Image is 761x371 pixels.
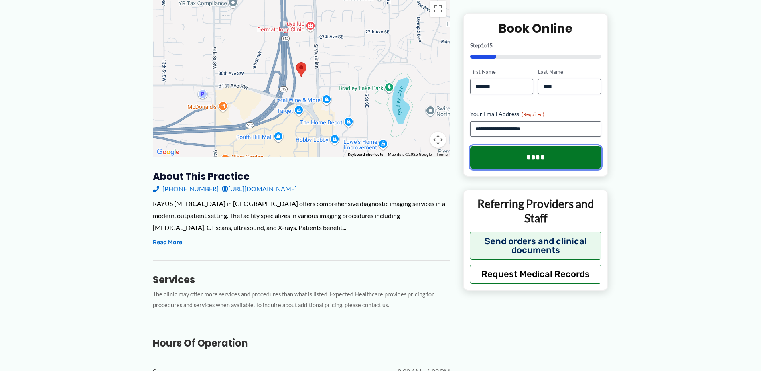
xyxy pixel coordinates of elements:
h3: Services [153,273,450,286]
label: Your Email Address [470,110,601,118]
span: 1 [481,41,484,48]
span: 5 [489,41,493,48]
button: Read More [153,238,182,247]
p: The clinic may offer more services and procedures than what is listed. Expected Healthcare provid... [153,289,450,311]
a: [URL][DOMAIN_NAME] [222,183,297,195]
a: Terms (opens in new tab) [436,152,448,157]
a: Open this area in Google Maps (opens a new window) [155,147,181,157]
button: Request Medical Records [470,264,602,283]
label: Last Name [538,68,601,75]
a: [PHONE_NUMBER] [153,183,219,195]
h2: Book Online [470,20,601,36]
label: First Name [470,68,533,75]
div: RAYUS [MEDICAL_DATA] in [GEOGRAPHIC_DATA] offers comprehensive diagnostic imaging services in a m... [153,198,450,233]
button: Map camera controls [430,132,446,148]
span: Map data ©2025 Google [388,152,432,157]
h3: Hours of Operation [153,337,450,349]
p: Referring Providers and Staff [470,196,602,226]
span: (Required) [522,111,544,117]
h3: About this practice [153,170,450,183]
img: Google [155,147,181,157]
button: Keyboard shortcuts [348,152,383,157]
button: Toggle fullscreen view [430,1,446,17]
p: Step of [470,42,601,48]
button: Send orders and clinical documents [470,231,602,259]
